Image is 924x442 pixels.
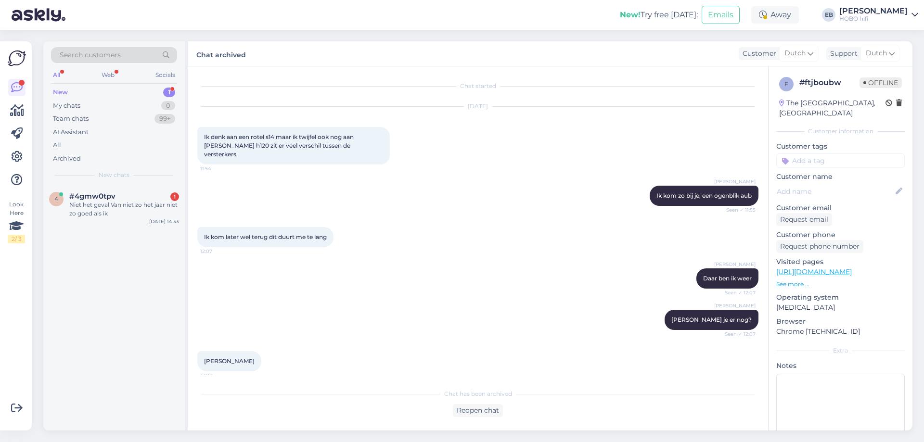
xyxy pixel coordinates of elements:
input: Add name [777,186,894,197]
div: The [GEOGRAPHIC_DATA], [GEOGRAPHIC_DATA] [779,98,885,118]
p: Operating system [776,292,905,303]
span: 12:08 [200,372,236,379]
div: Customer [739,49,776,59]
b: New! [620,10,641,19]
span: Seen ✓ 12:07 [719,289,756,296]
p: Customer name [776,172,905,182]
div: Niet het geval Van niet zo het jaar niet zo goed als ik [69,201,179,218]
p: Customer email [776,203,905,213]
p: Browser [776,316,905,327]
div: My chats [53,101,80,111]
div: Support [826,49,858,59]
span: 11:54 [200,165,236,172]
div: EB [822,8,835,22]
div: [DATE] [197,102,758,111]
div: Away [751,6,799,24]
div: # ftjboubw [799,77,860,88]
span: Ik kom later wel terug dit duurt me te lang [204,233,327,240]
div: New [53,88,68,97]
span: Dutch [784,48,806,59]
span: Dutch [866,48,887,59]
div: Chat started [197,82,758,90]
div: Look Here [8,200,25,243]
div: Archived [53,154,81,164]
span: New chats [99,171,129,179]
span: f [784,80,788,88]
span: 4 [54,195,58,202]
p: Chrome [TECHNICAL_ID] [776,327,905,337]
div: Request phone number [776,240,863,253]
span: Daar ben ik weer [703,275,752,282]
img: Askly Logo [8,49,26,67]
span: [PERSON_NAME] [714,302,756,309]
p: Notes [776,361,905,371]
p: Customer phone [776,230,905,240]
div: All [53,140,61,150]
button: Emails [702,6,740,24]
span: Seen ✓ 12:07 [719,330,756,338]
span: Offline [860,77,902,88]
div: Team chats [53,114,89,124]
div: Extra [776,346,905,355]
div: Reopen chat [453,404,503,417]
span: [PERSON_NAME] [204,357,255,365]
div: Request email [776,213,832,226]
p: [MEDICAL_DATA] [776,303,905,313]
div: [DATE] 14:33 [149,218,179,225]
div: 99+ [154,114,175,124]
a: [URL][DOMAIN_NAME] [776,267,852,276]
span: 12:07 [200,248,236,255]
input: Add a tag [776,153,905,168]
span: Chat has been archived [444,390,512,398]
div: Customer information [776,127,905,136]
div: 1 [163,88,175,97]
div: All [51,69,62,81]
div: 1 [170,192,179,201]
span: #4gmw0tpv [69,192,115,201]
div: Try free [DATE]: [620,9,698,21]
span: [PERSON_NAME] je er nog? [671,316,752,323]
span: [PERSON_NAME] [714,178,756,185]
div: Web [100,69,116,81]
div: 0 [161,101,175,111]
a: [PERSON_NAME]HOBO hifi [839,7,918,23]
p: Customer tags [776,141,905,152]
div: HOBO hifi [839,15,908,23]
div: Socials [154,69,177,81]
p: Visited pages [776,257,905,267]
span: Ik denk aan een rotel s14 maar ik twijfel ook nog aan [PERSON_NAME] h120 zit er veel verschil tus... [204,133,355,158]
div: 2 / 3 [8,235,25,243]
span: Ik kom zo bij je, een ogenblik aub [656,192,752,199]
span: [PERSON_NAME] [714,261,756,268]
div: AI Assistant [53,127,89,137]
span: Seen ✓ 11:55 [719,206,756,214]
label: Chat archived [196,47,246,60]
span: Search customers [60,50,121,60]
p: See more ... [776,280,905,289]
div: [PERSON_NAME] [839,7,908,15]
